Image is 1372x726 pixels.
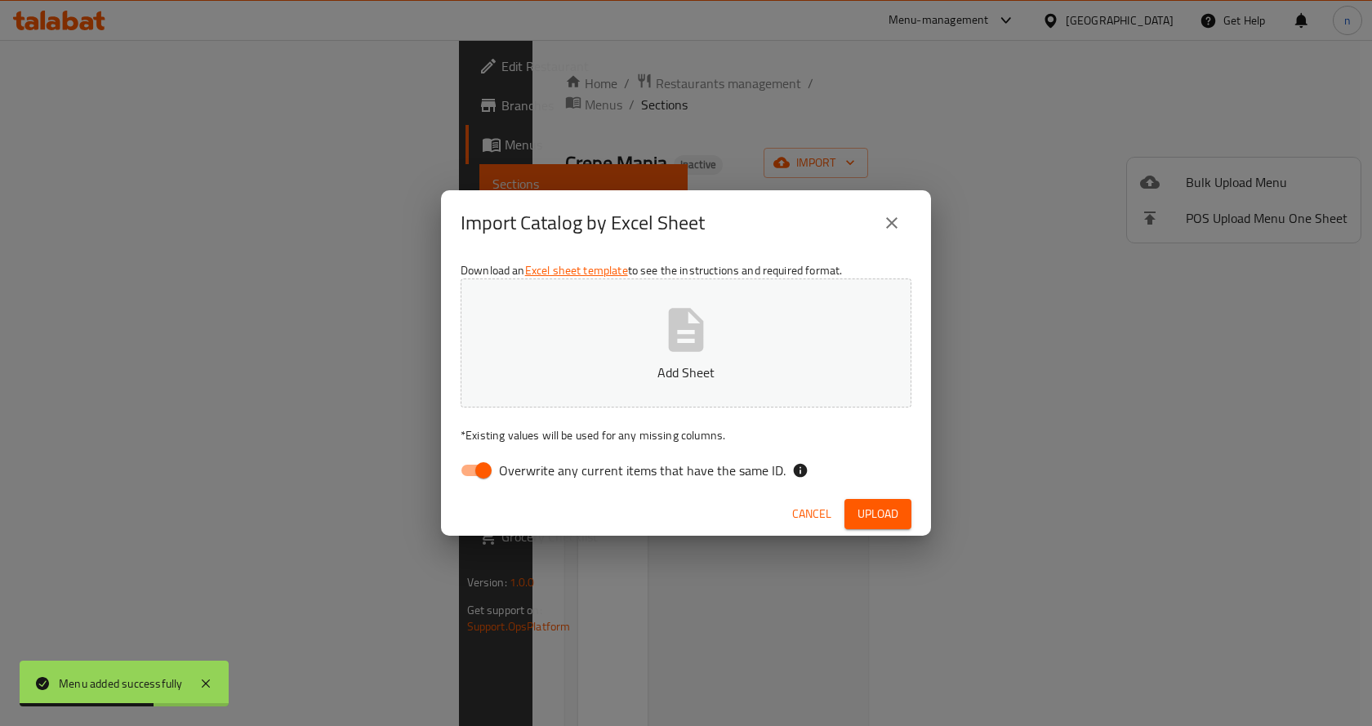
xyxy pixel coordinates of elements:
[872,203,911,243] button: close
[792,504,831,524] span: Cancel
[792,462,808,479] svg: If the overwrite option isn't selected, then the items that match an existing ID will be ignored ...
[486,363,886,382] p: Add Sheet
[786,499,838,529] button: Cancel
[844,499,911,529] button: Upload
[441,256,931,492] div: Download an to see the instructions and required format.
[499,461,786,480] span: Overwrite any current items that have the same ID.
[525,260,628,281] a: Excel sheet template
[461,210,705,236] h2: Import Catalog by Excel Sheet
[857,504,898,524] span: Upload
[59,675,183,693] div: Menu added successfully
[461,427,911,443] p: Existing values will be used for any missing columns.
[461,278,911,408] button: Add Sheet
